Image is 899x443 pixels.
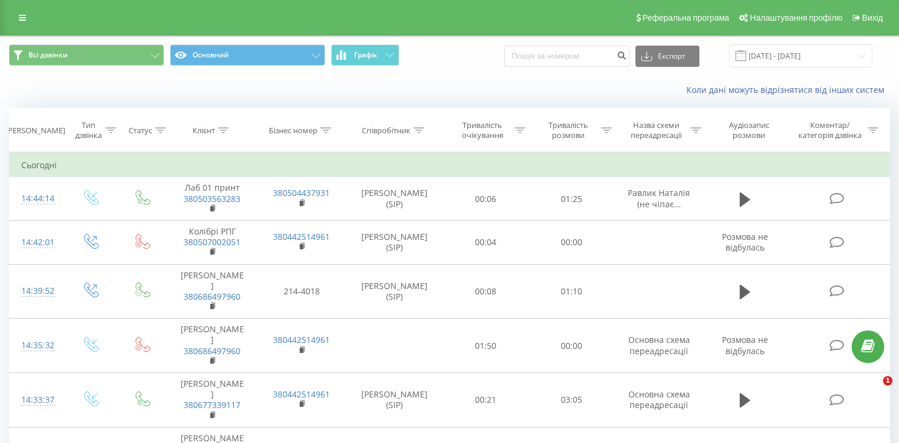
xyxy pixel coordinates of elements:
[442,319,528,373] td: 01:50
[750,13,842,23] span: Налаштування профілю
[269,126,317,136] div: Бізнес номер
[75,120,102,140] div: Тип дзвінка
[21,231,52,254] div: 14:42:01
[628,187,690,209] span: Равлик Наталія (не чіпає...
[21,187,52,210] div: 14:44:14
[614,373,704,428] td: Основна схема переадресації
[504,46,630,67] input: Пошук за номером
[528,177,614,221] td: 01:25
[528,220,614,264] td: 00:00
[184,399,240,410] a: 380677339117
[273,231,330,242] a: 380442514961
[862,13,883,23] span: Вихід
[528,319,614,373] td: 00:00
[273,389,330,400] a: 380442514961
[192,126,215,136] div: Клієнт
[184,291,240,302] a: 380686497960
[346,264,443,319] td: [PERSON_NAME] (SIP)
[528,264,614,319] td: 01:10
[21,280,52,303] div: 14:39:52
[184,236,240,248] a: 380507002051
[643,13,730,23] span: Реферальна програма
[168,220,257,264] td: Колібрі РПГ
[453,120,512,140] div: Тривалість очікування
[539,120,598,140] div: Тривалість розмови
[346,177,443,221] td: [PERSON_NAME] (SIP)
[9,153,890,177] td: Сьогодні
[28,50,68,60] span: Всі дзвінки
[362,126,410,136] div: Співробітник
[442,373,528,428] td: 00:21
[21,334,52,357] div: 14:35:32
[129,126,152,136] div: Статус
[614,319,704,373] td: Основна схема переадресації
[442,264,528,319] td: 00:08
[635,46,699,67] button: Експорт
[795,120,865,140] div: Коментар/категорія дзвінка
[168,373,257,428] td: [PERSON_NAME]
[273,187,330,198] a: 380504437931
[528,373,614,428] td: 03:05
[715,120,784,140] div: Аудіозапис розмови
[9,44,164,66] button: Всі дзвінки
[722,334,768,356] span: Розмова не відбулась
[257,264,346,319] td: 214-4018
[331,44,399,66] button: Графік
[859,376,887,405] iframe: Intercom live chat
[442,220,528,264] td: 00:04
[722,231,768,253] span: Розмова не відбулась
[184,345,240,357] a: 380686497960
[686,84,890,95] a: Коли дані можуть відрізнятися вiд інших систем
[625,120,688,140] div: Назва схеми переадресації
[184,193,240,204] a: 380503563283
[883,376,892,386] span: 1
[168,264,257,319] td: [PERSON_NAME]
[442,177,528,221] td: 00:06
[346,220,443,264] td: [PERSON_NAME] (SIP)
[273,334,330,345] a: 380442514961
[346,373,443,428] td: [PERSON_NAME] (SIP)
[21,389,52,412] div: 14:33:37
[354,51,377,59] span: Графік
[170,44,325,66] button: Основний
[168,319,257,373] td: [PERSON_NAME]
[5,126,65,136] div: [PERSON_NAME]
[168,177,257,221] td: Лаб 01 принт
